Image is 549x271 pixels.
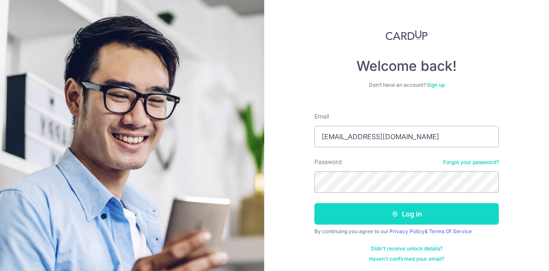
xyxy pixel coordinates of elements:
[386,30,428,40] img: CardUp Logo
[314,228,499,235] div: By continuing you agree to our &
[314,82,499,88] div: Don’t have an account?
[369,256,444,262] a: Haven't confirmed your email?
[371,245,443,252] a: Didn't receive unlock details?
[314,58,499,75] h4: Welcome back!
[389,228,425,234] a: Privacy Policy
[427,82,445,88] a: Sign up
[314,203,499,225] button: Log in
[314,126,499,147] input: Enter your Email
[443,159,499,166] a: Forgot your password?
[429,228,472,234] a: Terms Of Service
[314,112,329,121] label: Email
[314,158,342,166] label: Password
